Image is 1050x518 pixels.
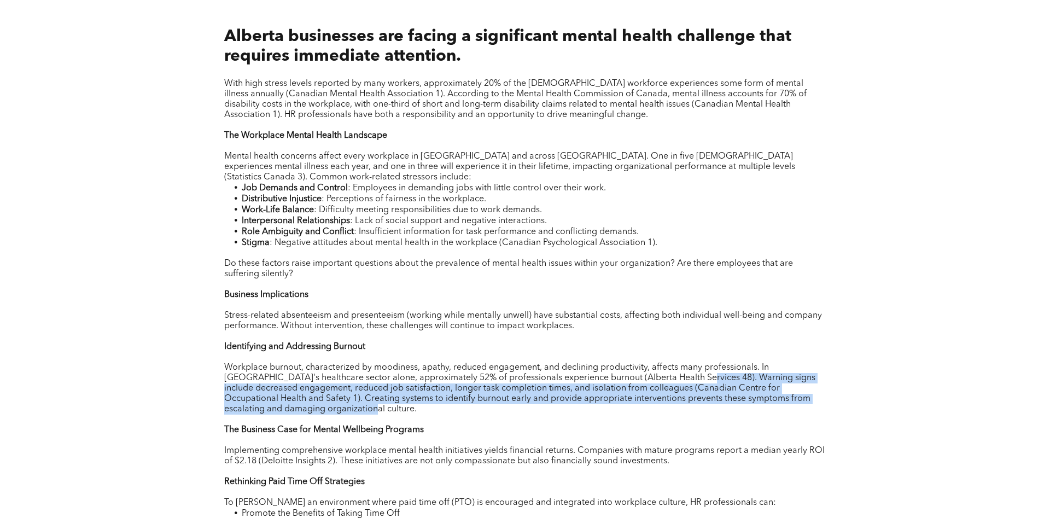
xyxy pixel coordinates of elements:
[224,259,793,278] span: Do these factors raise important questions about the prevalence of mental health issues within yo...
[224,290,308,299] strong: Business Implications
[242,217,350,225] strong: Interpersonal Relationships
[350,217,547,225] span: : Lack of social support and negative interactions.
[242,206,314,214] strong: Work-Life Balance
[224,152,795,182] span: Mental health concerns affect every workplace in [GEOGRAPHIC_DATA] and across [GEOGRAPHIC_DATA]. ...
[224,311,822,330] span: Stress-related absenteeism and presenteeism (working while mentally unwell) have substantial cost...
[224,79,807,119] span: With high stress levels reported by many workers, approximately 20% of the [DEMOGRAPHIC_DATA] wor...
[242,238,270,247] strong: Stigma
[354,228,639,236] span: : Insufficient information for task performance and conflicting demands.
[322,195,486,203] span: : Perceptions of fairness in the workplace.
[224,498,776,507] span: To [PERSON_NAME] an environment where paid time off (PTO) is encouraged and integrated into workp...
[224,28,791,65] span: Alberta businesses are facing a significant mental health challenge that requires immediate atten...
[242,509,400,518] span: Promote the Benefits of Taking Time Off
[224,426,424,434] strong: The Business Case for Mental Wellbeing Programs
[242,228,354,236] strong: Role Ambiguity and Conflict
[348,184,606,193] span: : Employees in demanding jobs with little control over their work.
[314,206,542,214] span: : Difficulty meeting responsibilities due to work demands.
[224,446,825,465] span: Implementing comprehensive workplace mental health initiatives yields financial returns. Companie...
[270,238,657,247] span: : Negative attitudes about mental health in the workplace (Canadian Psychological Association 1).
[224,342,365,351] strong: Identifying and Addressing Burnout
[242,195,322,203] strong: Distributive Injustice
[242,184,348,193] strong: Job Demands and Control
[224,478,365,486] strong: Rethinking Paid Time Off Strategies
[224,131,387,140] strong: The Workplace Mental Health Landscape
[224,363,815,414] span: Workplace burnout, characterized by moodiness, apathy, reduced engagement, and declining producti...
